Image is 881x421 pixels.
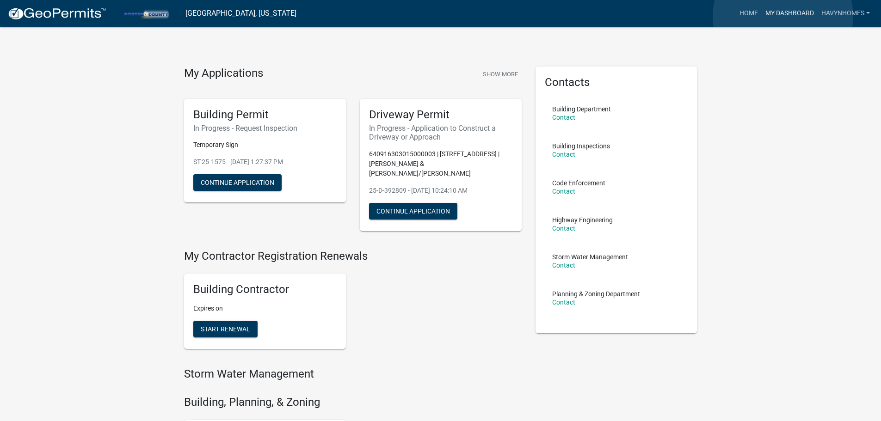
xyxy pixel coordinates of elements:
p: Highway Engineering [552,217,613,223]
p: Storm Water Management [552,254,628,260]
h5: Building Contractor [193,283,337,296]
a: havynhomes [818,5,874,22]
a: Contact [552,225,575,232]
button: Continue Application [369,203,457,220]
wm-registration-list-section: My Contractor Registration Renewals [184,250,522,357]
h6: In Progress - Application to Construct a Driveway or Approach [369,124,512,141]
h4: My Contractor Registration Renewals [184,250,522,263]
a: Contact [552,188,575,195]
h5: Contacts [545,76,688,89]
a: Contact [552,114,575,121]
a: My Dashboard [762,5,818,22]
h5: Building Permit [193,108,337,122]
span: Start Renewal [201,325,250,333]
h4: Building, Planning, & Zoning [184,396,522,409]
p: Expires on [193,304,337,313]
p: ST-25-1575 - [DATE] 1:27:37 PM [193,157,337,167]
a: Contact [552,151,575,158]
h6: In Progress - Request Inspection [193,124,337,133]
p: 25-D-392809 - [DATE] 10:24:10 AM [369,186,512,195]
p: 640916303015000003 | [STREET_ADDRESS] | [PERSON_NAME] & [PERSON_NAME]/[PERSON_NAME] [369,149,512,178]
p: Code Enforcement [552,180,605,186]
a: Contact [552,299,575,306]
a: Home [736,5,762,22]
button: Start Renewal [193,321,258,337]
h4: My Applications [184,67,263,80]
a: [GEOGRAPHIC_DATA], [US_STATE] [185,6,296,21]
button: Continue Application [193,174,282,191]
h5: Driveway Permit [369,108,512,122]
img: Porter County, Indiana [114,7,178,19]
h4: Storm Water Management [184,367,522,381]
button: Show More [479,67,522,82]
a: Contact [552,262,575,269]
p: Planning & Zoning Department [552,291,640,297]
p: Building Department [552,106,611,112]
p: Building Inspections [552,143,610,149]
p: Temporary Sign [193,140,337,150]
